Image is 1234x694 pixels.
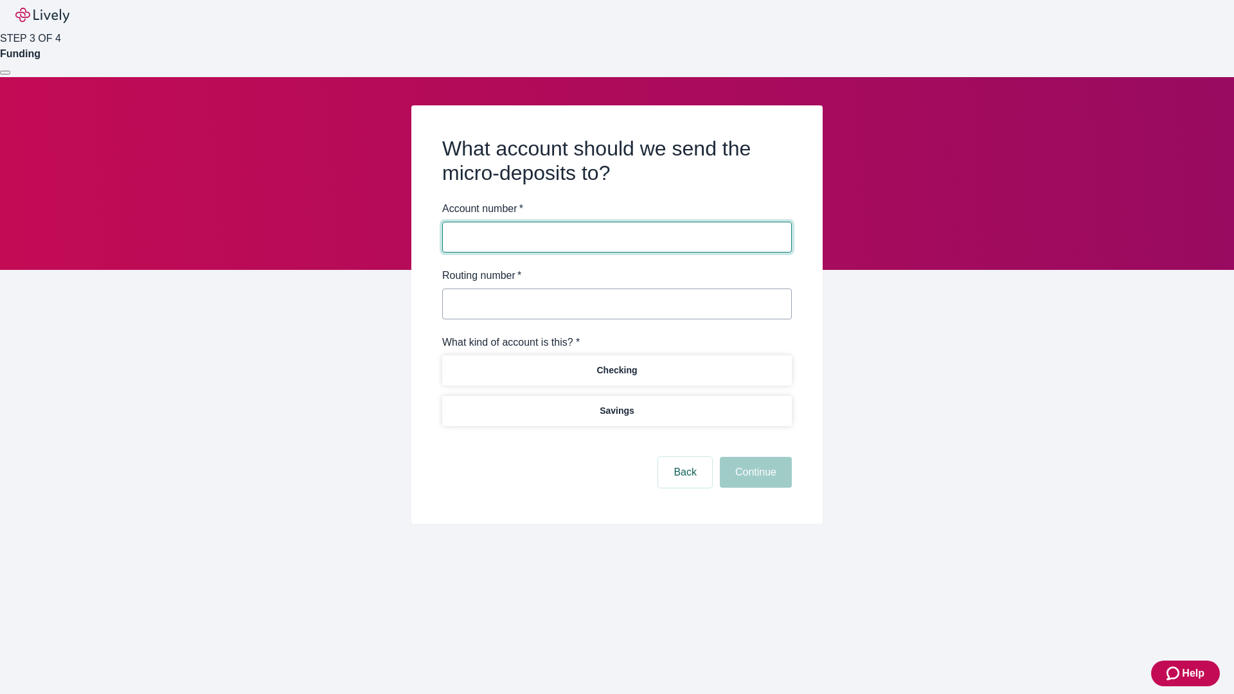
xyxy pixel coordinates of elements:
[1182,666,1204,681] span: Help
[600,404,634,418] p: Savings
[596,364,637,377] p: Checking
[442,201,523,217] label: Account number
[442,268,521,283] label: Routing number
[442,335,580,350] label: What kind of account is this? *
[1151,661,1220,686] button: Zendesk support iconHelp
[15,8,69,23] img: Lively
[1167,666,1182,681] svg: Zendesk support icon
[442,396,792,426] button: Savings
[442,136,792,186] h2: What account should we send the micro-deposits to?
[442,355,792,386] button: Checking
[658,457,712,488] button: Back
